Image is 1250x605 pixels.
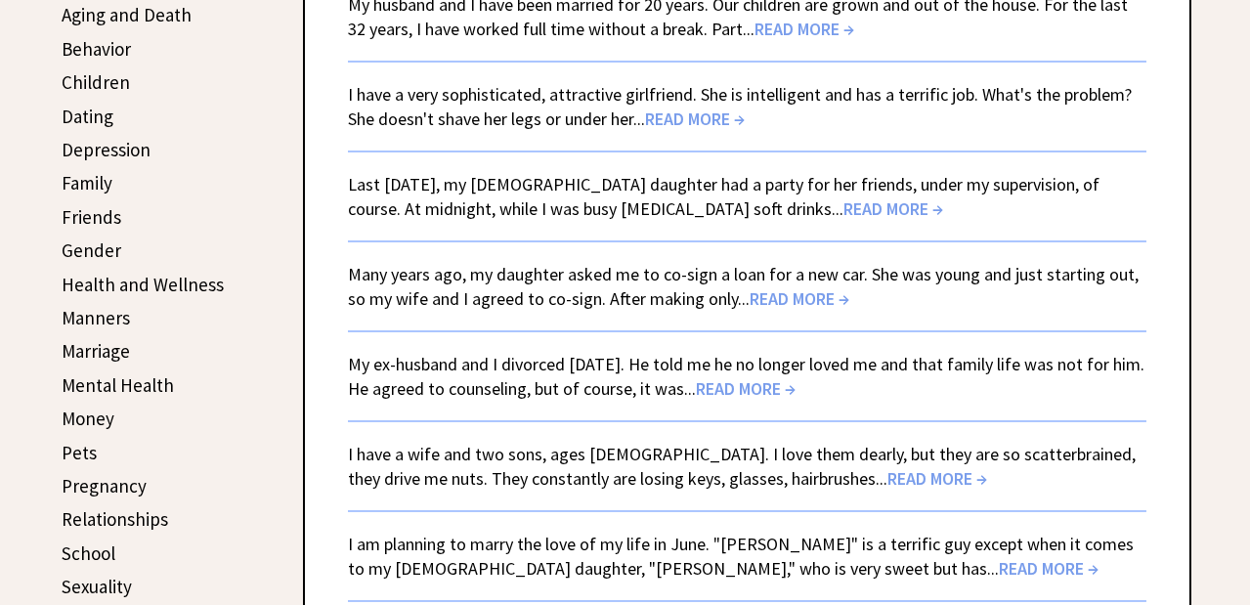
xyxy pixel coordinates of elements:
[62,138,151,161] a: Depression
[62,441,97,464] a: Pets
[348,353,1144,400] a: My ex-husband and I divorced [DATE]. He told me he no longer loved me and that family life was no...
[62,205,121,229] a: Friends
[62,306,130,329] a: Manners
[348,263,1139,310] a: Many years ago, my daughter asked me to co-sign a loan for a new car. She was young and just star...
[348,533,1134,580] a: I am planning to marry the love of my life in June. "[PERSON_NAME]" is a terrific guy except when...
[62,171,112,194] a: Family
[645,108,745,130] span: READ MORE →
[348,83,1132,130] a: I have a very sophisticated, attractive girlfriend. She is intelligent and has a terrific job. Wh...
[348,443,1136,490] a: I have a wife and two sons, ages [DEMOGRAPHIC_DATA]. I love them dearly, but they are so scatterb...
[62,339,130,363] a: Marriage
[62,105,113,128] a: Dating
[62,474,147,497] a: Pregnancy
[62,37,131,61] a: Behavior
[62,238,121,262] a: Gender
[62,541,115,565] a: School
[62,373,174,397] a: Mental Health
[750,287,849,310] span: READ MORE →
[348,173,1099,220] a: Last [DATE], my [DEMOGRAPHIC_DATA] daughter had a party for her friends, under my supervision, of...
[887,467,987,490] span: READ MORE →
[696,377,796,400] span: READ MORE →
[62,70,130,94] a: Children
[62,575,132,598] a: Sexuality
[754,18,854,40] span: READ MORE →
[62,507,168,531] a: Relationships
[62,407,114,430] a: Money
[999,557,1099,580] span: READ MORE →
[843,197,943,220] span: READ MORE →
[62,273,224,296] a: Health and Wellness
[62,3,192,26] a: Aging and Death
